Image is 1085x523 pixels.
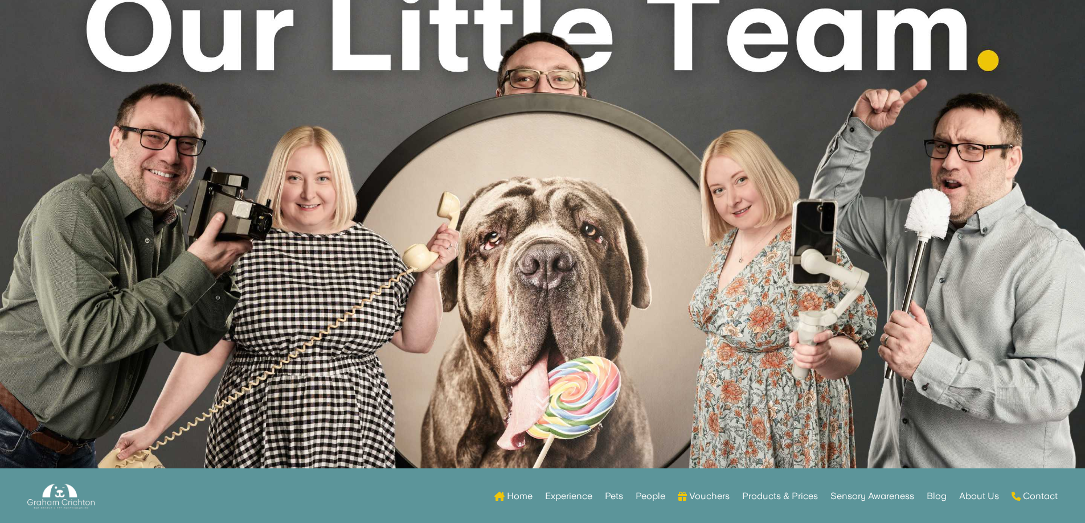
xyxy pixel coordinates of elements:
a: Contact [1012,474,1058,518]
a: Experience [545,474,592,518]
a: About Us [959,474,999,518]
a: Blog [927,474,947,518]
a: Pets [605,474,623,518]
a: Home [494,474,533,518]
a: Vouchers [678,474,730,518]
a: Sensory Awareness [830,474,914,518]
img: Graham Crichton Photography Logo - Graham Crichton - Belfast Family & Pet Photography Studio [27,481,95,512]
a: People [636,474,665,518]
a: Products & Prices [742,474,818,518]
